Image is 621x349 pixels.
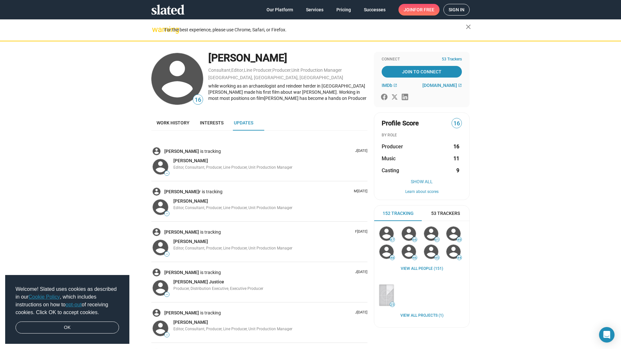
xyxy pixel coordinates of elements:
span: [PERSON_NAME] [173,158,208,163]
span: Profile Score [382,119,419,128]
span: 53 Trackers [431,210,460,217]
span: [DOMAIN_NAME] [422,83,457,88]
a: Sign in [443,4,470,16]
strong: 9 [456,167,459,174]
strong: 11 [453,155,459,162]
p: J[DATE] [353,310,367,315]
span: 46 [412,256,417,260]
span: Editor, Consultant, Producer, Line Producer, Unit Production Manager [173,246,292,250]
span: Editor, Consultant, Producer, Line Producer, Unit Production Manager [173,327,292,331]
span: is tracking [200,229,222,235]
p: M[DATE] [351,189,367,194]
span: Work history [157,120,190,125]
span: — [165,212,169,216]
span: Join [404,4,434,16]
span: 66 [412,238,417,242]
span: Successes [364,4,386,16]
a: Services [301,4,329,16]
span: 44 [457,256,462,260]
span: Casting [382,167,399,174]
span: Join To Connect [383,66,461,78]
a: Cookie Policy [28,294,60,300]
span: Editor, Consultant, Producer, Line Producer, Unit Production Manager [173,165,292,170]
a: [PERSON_NAME] [164,270,200,276]
span: is tracking [200,148,222,154]
a: Interests [195,115,229,131]
mat-icon: close [464,23,472,31]
span: is tracking [202,189,224,195]
a: [PERSON_NAME] [173,238,208,245]
a: dismiss cookie message [16,322,119,334]
a: [PERSON_NAME] [173,198,208,204]
mat-icon: open_in_new [393,83,397,87]
a: Unit Production Manager [291,68,342,73]
strong: 16 [453,143,459,150]
span: Editor, Consultant, Producer, Line Producer, Unit Production Manager [173,206,292,210]
a: Consultant [208,68,231,73]
a: Work history [151,115,195,131]
span: 16 [452,119,462,128]
a: View all People (151) [401,266,443,271]
a: Editor [231,68,243,73]
span: — [165,252,169,256]
span: [PERSON_NAME] [173,198,208,204]
p: J[DATE] [353,149,367,153]
div: BY ROLE [382,133,462,138]
span: 16 [193,96,203,104]
a: [DOMAIN_NAME] [422,83,462,88]
span: Producer, Distribution Executive, Executive Producer [173,286,263,291]
a: Our Platform [261,4,298,16]
span: for free [414,4,434,16]
a: opt-out [66,302,82,307]
a: Joinfor free [398,4,440,16]
span: Producer [382,143,403,150]
span: 152 Tracking [383,210,414,217]
div: while working as an archaeologist and reindeer herder in [GEOGRAPHIC_DATA][PERSON_NAME] made his ... [208,83,367,101]
a: [PERSON_NAME] [173,319,208,325]
span: [PERSON_NAME] [173,320,208,325]
a: [PERSON_NAME] [173,158,208,164]
span: 67 [390,238,395,242]
span: — [165,333,169,337]
div: Connect [382,57,462,62]
span: IMDb [382,83,392,88]
a: Updates [229,115,258,131]
div: [PERSON_NAME] [208,51,367,65]
span: Pricing [336,4,351,16]
span: Sign in [449,4,464,15]
button: Learn about scores [382,189,462,195]
div: cookieconsent [5,275,129,344]
p: F[DATE] [353,229,367,234]
span: is tracking [200,270,222,276]
span: Services [306,4,323,16]
span: Interests [200,120,223,125]
a: [PERSON_NAME] [164,148,200,154]
button: Show All [382,179,462,184]
span: 49 [457,238,462,242]
a: Line Producer [244,68,272,73]
a: Pricing [331,4,356,16]
span: [PERSON_NAME] [173,239,208,244]
a: Join To Connect [382,66,462,78]
span: 25 [390,303,395,307]
span: Music [382,155,396,162]
a: [PERSON_NAME] [164,310,200,316]
mat-icon: open_in_new [458,83,462,87]
a: [PERSON_NAME] [164,229,200,235]
a: IMDb [382,83,397,88]
a: [GEOGRAPHIC_DATA], [GEOGRAPHIC_DATA], [GEOGRAPHIC_DATA] [208,75,343,80]
a: [PERSON_NAME]r [164,189,202,195]
span: , [243,69,244,72]
mat-icon: warning [152,26,160,33]
span: is tracking [200,310,222,316]
p: J[DATE] [353,270,367,275]
span: 48 [390,256,395,260]
span: Updates [234,120,253,125]
div: For the best experience, please use Chrome, Safari, or Firefox. [164,26,466,34]
span: — [165,293,169,296]
a: [PERSON_NAME] Justice [173,279,224,285]
div: Open Intercom Messenger [599,327,615,343]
